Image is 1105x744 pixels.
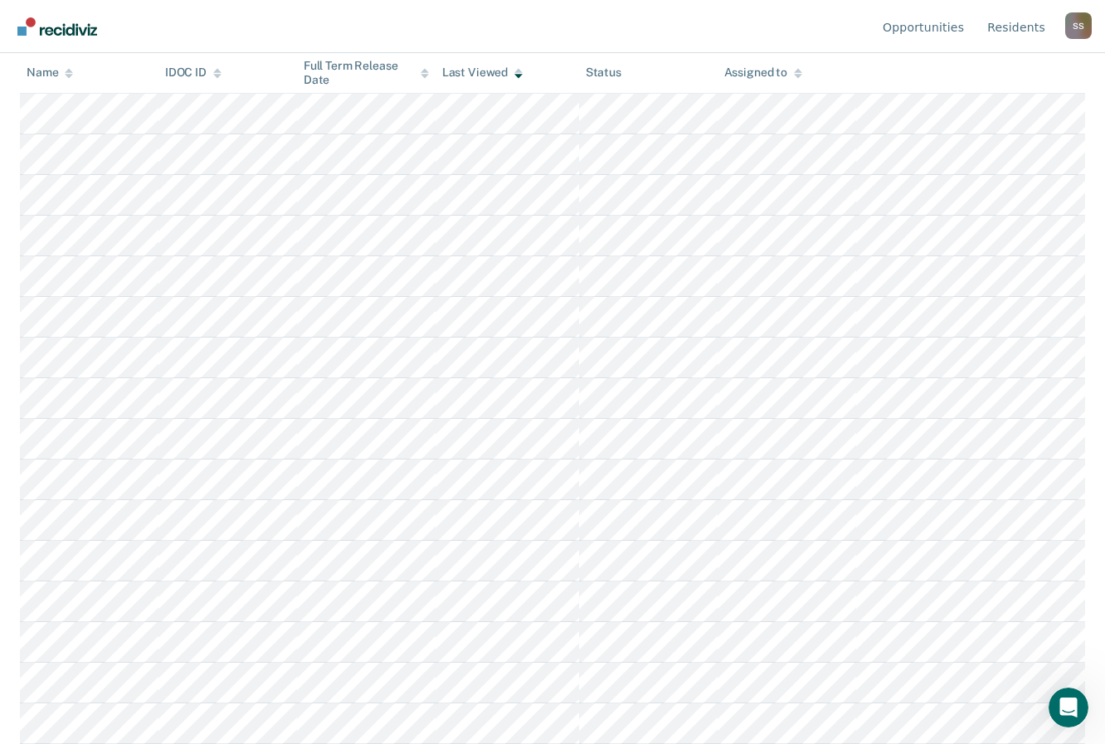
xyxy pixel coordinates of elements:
[165,66,221,80] div: IDOC ID
[17,17,97,36] img: Recidiviz
[1065,12,1092,39] button: Profile dropdown button
[724,66,802,80] div: Assigned to
[27,66,73,80] div: Name
[1065,12,1092,39] div: S S
[442,66,523,80] div: Last Viewed
[1049,688,1088,727] iframe: Intercom live chat
[304,59,429,87] div: Full Term Release Date
[586,66,621,80] div: Status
